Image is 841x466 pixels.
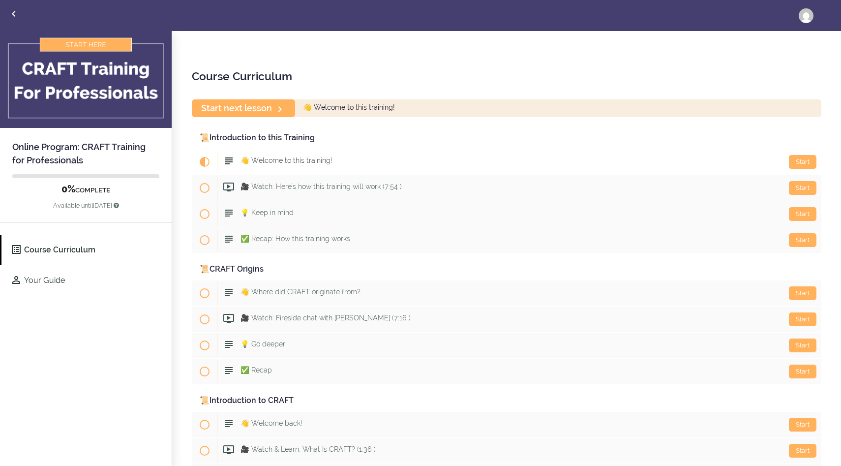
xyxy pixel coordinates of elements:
div: COMPLETE [12,183,159,210]
a: Start 🎥 Watch: Fireside chat with [PERSON_NAME] (7:16 ) [192,307,821,332]
a: Start next lesson [192,99,295,117]
a: Start ✅ Recap: How this training works [192,227,821,253]
span: 👋 Welcome back! [240,419,302,427]
div: Start [789,286,816,300]
span: 💡 Keep in mind [240,209,294,217]
span: [DATE] [93,202,112,209]
span: 👋 Welcome to this training! [303,104,394,112]
div: Start [789,155,816,169]
a: Start 👋 Where did CRAFT originate from? [192,280,821,306]
a: Your Guide [1,266,172,296]
a: Back to courses [0,0,27,30]
span: 0% [61,183,75,195]
div: Start [789,181,816,195]
a: Start ✅ Recap [192,359,821,384]
span: Current item [192,149,217,175]
a: Course Curriculum [1,235,172,265]
div: Start [789,233,816,247]
span: 💡 Go deeper [240,340,285,348]
div: Start [789,339,816,352]
span: 🎥 Watch: Fireside chat with [PERSON_NAME] (7:16 ) [240,314,411,322]
a: Start 💡 Keep in mind [192,201,821,227]
h2: Course Curriculum [192,68,821,85]
div: Start [789,418,816,432]
a: Start 💡 Go deeper [192,333,821,358]
span: ✅ Recap [240,366,272,374]
span: 👋 Welcome to this training! [240,156,332,164]
span: 🎥 Watch & Learn: What Is CRAFT? (1:36 ) [240,445,376,453]
div: Start [789,444,816,458]
a: Current item Start 👋 Welcome to this training! [192,149,821,175]
svg: Back to courses [8,8,20,20]
img: leila@vaezazizimd.com [799,8,813,23]
a: Start 👋 Welcome back! [192,412,821,437]
span: 🎥 Watch: Here's how this training will work (7:54 ) [240,183,402,190]
div: 📜CRAFT Origins [192,258,821,280]
div: 📜Introduction to CRAFT [192,390,821,412]
p: Available until [12,196,159,210]
span: ✅ Recap: How this training works [240,235,350,243]
div: 📜Introduction to this Training [192,127,821,149]
a: Start 🎥 Watch: Here's how this training will work (7:54 ) [192,175,821,201]
span: 👋 Where did CRAFT originate from? [240,288,360,296]
div: Start [789,365,816,378]
a: Start 🎥 Watch & Learn: What Is CRAFT? (1:36 ) [192,438,821,464]
div: Start [789,312,816,326]
div: Start [789,207,816,221]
